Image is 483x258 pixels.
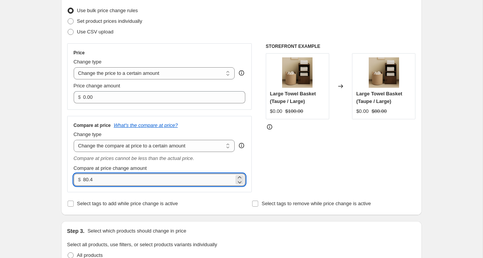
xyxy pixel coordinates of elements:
span: $ [78,94,81,100]
span: Use bulk price change rules [77,8,138,13]
span: Large Towel Basket (Taupe / Large) [270,91,316,104]
i: Compare at prices cannot be less than the actual price. [74,155,194,161]
span: Change type [74,59,102,65]
span: Select all products, use filters, or select products variants individually [67,242,217,247]
span: Set product prices individually [77,18,142,24]
span: Select tags to remove while price change is active [262,201,371,206]
div: help [238,142,245,149]
div: help [238,69,245,77]
strike: $80.00 [372,108,387,115]
div: $0.00 [270,108,283,115]
span: All products [77,252,103,258]
span: Large Towel Basket (Taupe / Large) [356,91,402,104]
h3: Compare at price [74,122,111,128]
img: mijn-winkel-towel-basket-taupe-small-the-towel-basket-75213343719799_80x.png [282,57,313,88]
h3: Price [74,50,85,56]
input: 80.00 [83,174,234,186]
span: Select tags to add while price change is active [77,201,178,206]
span: $ [78,177,81,182]
img: mijn-winkel-towel-basket-taupe-small-the-towel-basket-75213343719799_80x.png [369,57,399,88]
span: Use CSV upload [77,29,114,35]
span: Price change amount [74,83,120,89]
div: $0.00 [356,108,369,115]
h6: STOREFRONT EXAMPLE [266,43,416,49]
p: Select which products should change in price [87,227,186,235]
span: Compare at price change amount [74,165,147,171]
input: 80.00 [83,91,234,103]
h2: Step 3. [67,227,85,235]
button: What's the compare at price? [114,122,178,128]
strike: $100.00 [285,108,303,115]
span: Change type [74,131,102,137]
